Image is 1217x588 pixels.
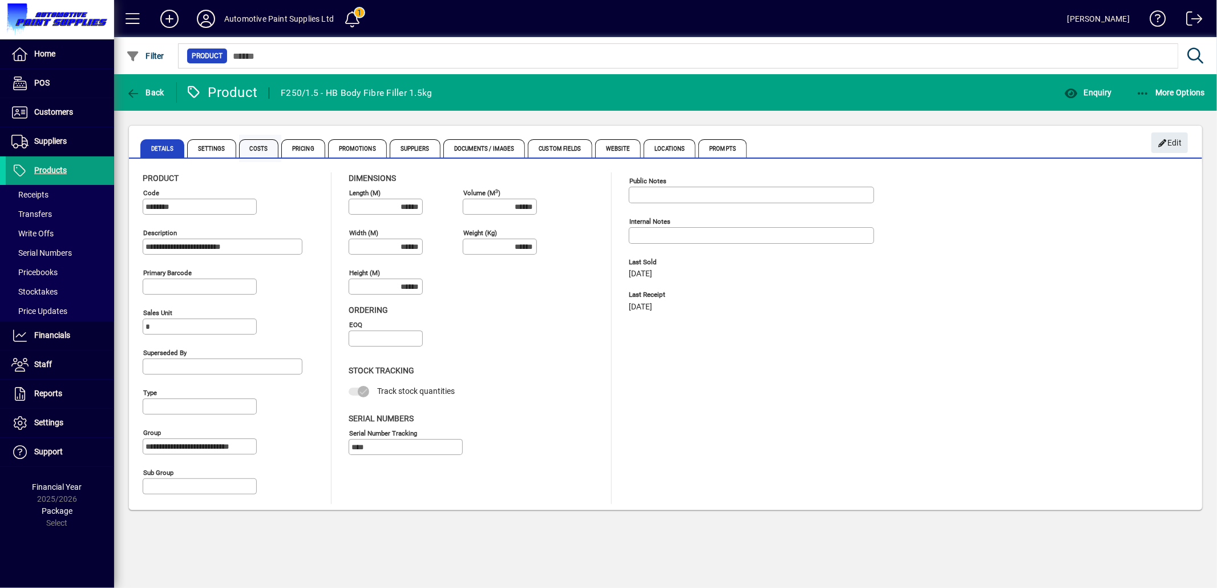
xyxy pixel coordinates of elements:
button: More Options [1133,82,1208,103]
a: Support [6,438,114,466]
a: Logout [1178,2,1203,39]
span: Promotions [328,139,387,158]
sup: 3 [495,188,498,194]
span: Edit [1158,134,1182,152]
button: Edit [1151,132,1188,153]
a: Knowledge Base [1141,2,1166,39]
span: Last Sold [629,259,800,266]
button: Add [151,9,188,29]
a: Home [6,40,114,69]
span: Stocktakes [11,287,58,296]
mat-label: Code [143,189,159,197]
span: Suppliers [34,136,67,146]
button: Enquiry [1061,82,1114,103]
span: Track stock quantities [377,386,455,396]
span: Price Updates [11,307,67,316]
span: Transfers [11,210,52,219]
div: Product [185,83,258,102]
span: Settings [187,139,236,158]
span: Write Offs [11,229,54,238]
mat-label: Sub group [143,469,173,477]
span: Serial Numbers [349,414,414,423]
a: Price Updates [6,301,114,321]
span: Locations [644,139,696,158]
span: More Options [1136,88,1206,97]
span: Product [143,174,179,183]
span: Staff [34,360,52,369]
span: Suppliers [390,139,440,158]
span: Reports [34,389,62,398]
a: Pricebooks [6,263,114,282]
mat-label: Superseded by [143,349,187,357]
div: Automotive Paint Supplies Ltd [224,10,334,28]
span: Package [42,506,72,515]
span: Stock Tracking [349,366,414,375]
mat-label: Length (m) [349,189,381,197]
span: Home [34,49,55,58]
span: Last Receipt [629,291,800,299]
mat-label: Sales unit [143,309,172,317]
span: [DATE] [629,269,652,279]
span: Custom Fields [528,139,592,158]
span: Products [34,166,67,175]
button: Filter [123,46,167,66]
a: Transfers [6,204,114,224]
span: POS [34,78,50,87]
a: Staff [6,351,114,379]
app-page-header-button: Back [114,82,177,103]
span: Dimensions [349,174,396,183]
span: Prompts [698,139,747,158]
mat-label: Height (m) [349,269,380,277]
mat-label: Group [143,429,161,437]
span: Financials [34,331,70,340]
span: Ordering [349,305,388,315]
div: F250/1.5 - HB Body Fibre Filler 1.5kg [281,84,432,102]
span: Website [595,139,641,158]
span: Settings [34,418,63,427]
span: Serial Numbers [11,248,72,257]
mat-label: Description [143,229,177,237]
a: Stocktakes [6,282,114,301]
span: Support [34,447,63,456]
a: Receipts [6,185,114,204]
mat-label: Type [143,389,157,397]
span: Financial Year [33,482,82,492]
mat-label: Volume (m ) [463,189,500,197]
span: Customers [34,107,73,116]
mat-label: Internal Notes [629,218,670,225]
a: Write Offs [6,224,114,243]
span: Product [192,50,223,62]
mat-label: Serial Number tracking [349,429,417,437]
div: [PERSON_NAME] [1068,10,1130,28]
span: Documents / Images [443,139,525,158]
mat-label: Primary barcode [143,269,192,277]
button: Back [123,82,167,103]
a: Financials [6,321,114,350]
span: Enquiry [1064,88,1111,97]
span: Details [140,139,184,158]
span: Filter [126,51,164,61]
span: Back [126,88,164,97]
a: Suppliers [6,127,114,156]
span: Receipts [11,190,48,199]
span: [DATE] [629,303,652,312]
a: Customers [6,98,114,127]
span: Pricebooks [11,268,58,277]
mat-label: Public Notes [629,177,666,185]
span: Costs [239,139,279,158]
mat-label: Width (m) [349,229,378,237]
mat-label: EOQ [349,321,362,329]
a: Serial Numbers [6,243,114,263]
mat-label: Weight (Kg) [463,229,497,237]
a: POS [6,69,114,98]
a: Reports [6,380,114,408]
span: Pricing [281,139,325,158]
a: Settings [6,409,114,437]
button: Profile [188,9,224,29]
